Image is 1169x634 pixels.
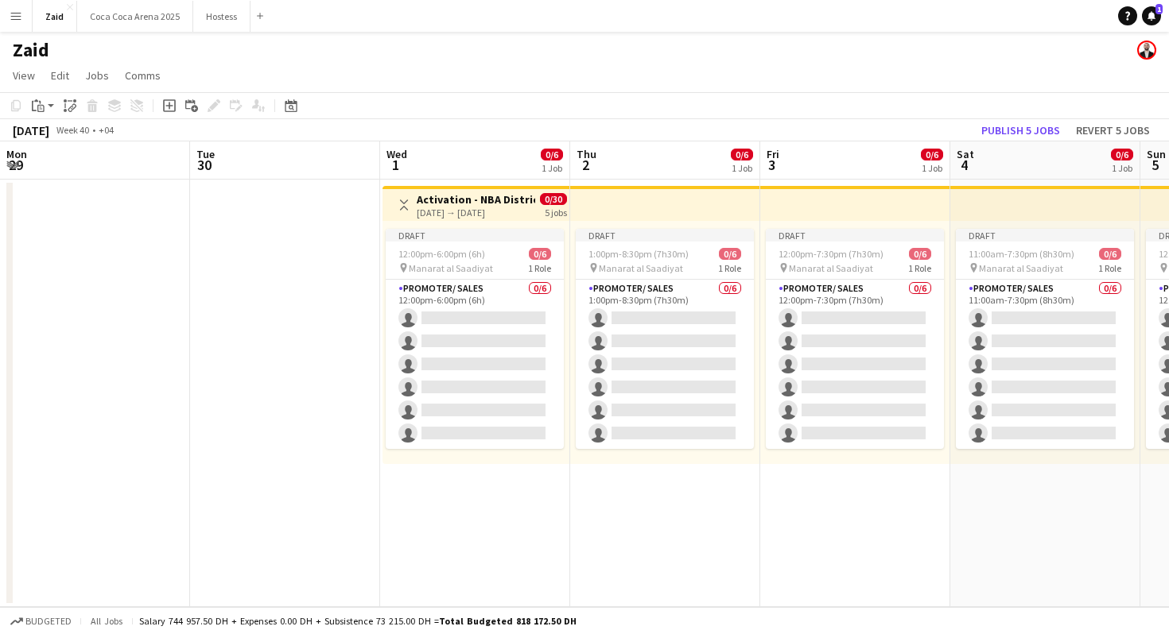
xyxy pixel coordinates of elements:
app-job-card: Draft12:00pm-6:00pm (6h)0/6 Manarat al Saadiyat1 RolePromoter/ Sales0/612:00pm-6:00pm (6h) [386,229,564,449]
div: Draft [576,229,754,242]
span: Manarat al Saadiyat [789,262,873,274]
app-job-card: Draft11:00am-7:30pm (8h30m)0/6 Manarat al Saadiyat1 RolePromoter/ Sales0/611:00am-7:30pm (8h30m) [956,229,1134,449]
span: 0/6 [909,248,931,260]
button: Hostess [193,1,250,32]
span: Sat [957,147,974,161]
span: Manarat al Saadiyat [409,262,493,274]
span: 1 [384,156,407,174]
div: 5 jobs [545,205,567,218]
span: Manarat al Saadiyat [979,262,1063,274]
div: Draft [386,229,564,242]
span: 0/6 [1099,248,1121,260]
span: 2 [574,156,596,174]
a: Edit [45,65,76,86]
span: 0/6 [529,248,551,260]
div: Salary 744 957.50 DH + Expenses 0.00 DH + Subsistence 73 215.00 DH = [139,615,577,627]
span: Mon [6,147,27,161]
span: 12:00pm-7:30pm (7h30m) [779,248,884,260]
a: Comms [118,65,167,86]
span: Wed [386,147,407,161]
span: 30 [194,156,215,174]
app-card-role: Promoter/ Sales0/612:00pm-7:30pm (7h30m) [766,280,944,449]
span: Edit [51,68,69,83]
span: 1:00pm-8:30pm (7h30m) [588,248,689,260]
span: 11:00am-7:30pm (8h30m) [969,248,1074,260]
span: Sun [1147,147,1166,161]
button: Coca Coca Arena 2025 [77,1,193,32]
app-card-role: Promoter/ Sales0/61:00pm-8:30pm (7h30m) [576,280,754,449]
span: Week 40 [52,124,92,136]
span: 12:00pm-6:00pm (6h) [398,248,485,260]
span: 3 [764,156,779,174]
span: 0/6 [921,149,943,160]
span: 1 [1155,4,1163,14]
span: Jobs [85,68,109,83]
div: [DATE] [13,122,49,138]
span: 0/30 [540,193,567,205]
div: +04 [99,124,114,136]
div: [DATE] → [DATE] [417,207,535,218]
app-job-card: Draft1:00pm-8:30pm (7h30m)0/6 Manarat al Saadiyat1 RolePromoter/ Sales0/61:00pm-8:30pm (7h30m) [576,229,754,449]
span: All jobs [87,615,126,627]
span: Thu [577,147,596,161]
span: Budgeted [25,616,72,627]
app-card-role: Promoter/ Sales0/611:00am-7:30pm (8h30m) [956,280,1134,449]
span: 1 Role [1098,262,1121,274]
span: 5 [1144,156,1166,174]
h3: Activation - NBA District [417,192,535,207]
span: 0/6 [1111,149,1133,160]
span: Manarat al Saadiyat [599,262,683,274]
span: 1 Role [908,262,931,274]
div: Draft [956,229,1134,242]
div: 1 Job [732,162,752,174]
a: 1 [1142,6,1161,25]
button: Budgeted [8,613,74,630]
app-job-card: Draft12:00pm-7:30pm (7h30m)0/6 Manarat al Saadiyat1 RolePromoter/ Sales0/612:00pm-7:30pm (7h30m) [766,229,944,449]
button: Zaid [33,1,77,32]
span: Total Budgeted 818 172.50 DH [439,615,577,627]
span: View [13,68,35,83]
app-card-role: Promoter/ Sales0/612:00pm-6:00pm (6h) [386,280,564,449]
button: Publish 5 jobs [975,120,1066,141]
span: Fri [767,147,779,161]
a: View [6,65,41,86]
div: Draft [766,229,944,242]
span: 29 [4,156,27,174]
span: Comms [125,68,161,83]
span: 0/6 [731,149,753,160]
div: 1 Job [922,162,942,174]
div: 1 Job [542,162,562,174]
button: Revert 5 jobs [1070,120,1156,141]
span: 4 [954,156,974,174]
span: 0/6 [541,149,563,160]
span: 1 Role [718,262,741,274]
h1: Zaid [13,38,49,62]
div: 1 Job [1112,162,1132,174]
span: Tue [196,147,215,161]
span: 1 Role [528,262,551,274]
span: 0/6 [719,248,741,260]
a: Jobs [79,65,115,86]
app-user-avatar: Zaid Rahmoun [1137,41,1156,60]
